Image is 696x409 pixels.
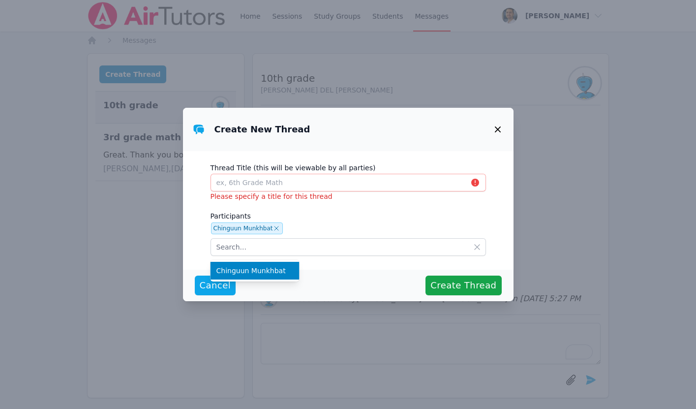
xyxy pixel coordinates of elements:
[214,124,310,135] h3: Create New Thread
[216,266,294,276] span: Chinguun Munkhbat
[430,279,496,292] span: Create Thread
[200,279,231,292] span: Cancel
[213,225,273,231] div: Chinguun Munkhbat
[211,174,486,191] input: ex, 6th Grade Math
[211,238,486,256] input: Search...
[211,207,486,222] label: Participants
[425,276,501,295] button: Create Thread
[211,159,486,174] label: Thread Title (this will be viewable by all parties)
[195,276,236,295] button: Cancel
[211,191,486,201] p: Please specify a title for this thread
